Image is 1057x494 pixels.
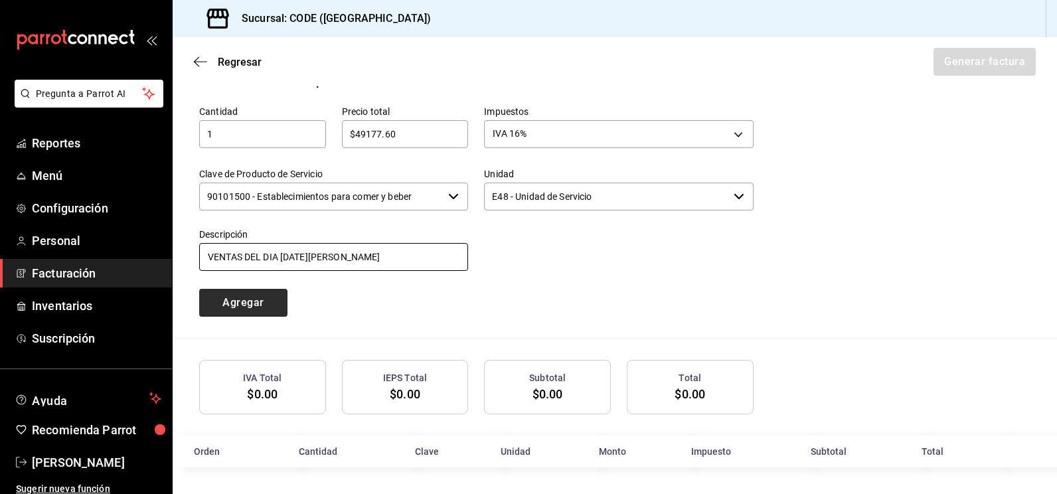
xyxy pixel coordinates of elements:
[32,167,161,185] span: Menú
[36,87,143,101] span: Pregunta a Parrot AI
[247,387,278,401] span: $0.00
[194,56,262,68] button: Regresar
[32,264,161,282] span: Facturación
[493,127,527,140] span: IVA 16%
[32,329,161,347] span: Suscripción
[32,453,161,471] span: [PERSON_NAME]
[32,390,144,406] span: Ayuda
[291,436,408,467] th: Cantidad
[15,80,163,108] button: Pregunta a Parrot AI
[243,371,282,385] h3: IVA Total
[914,436,995,467] th: Total
[484,183,728,210] input: Elige una opción
[9,96,163,110] a: Pregunta a Parrot AI
[390,387,420,401] span: $0.00
[199,169,468,178] label: Clave de Producto de Servicio
[199,183,443,210] input: Elige una opción
[675,387,705,401] span: $0.00
[32,134,161,152] span: Reportes
[591,436,683,467] th: Monto
[32,421,161,439] span: Recomienda Parrot
[199,106,326,116] label: Cantidad
[383,371,427,385] h3: IEPS Total
[199,229,468,238] label: Descripción
[32,199,161,217] span: Configuración
[199,289,287,317] button: Agregar
[532,387,563,401] span: $0.00
[146,35,157,45] button: open_drawer_menu
[199,243,468,271] input: 250 caracteres
[529,371,566,385] h3: Subtotal
[173,436,291,467] th: Orden
[218,56,262,68] span: Regresar
[231,11,431,27] h3: Sucursal: CODE ([GEOGRAPHIC_DATA])
[493,436,591,467] th: Unidad
[407,436,492,467] th: Clave
[803,436,914,467] th: Subtotal
[342,126,469,142] input: $0.00
[679,371,701,385] h3: Total
[32,297,161,315] span: Inventarios
[683,436,803,467] th: Impuesto
[342,106,469,116] label: Precio total
[32,232,161,250] span: Personal
[484,106,753,116] label: Impuestos
[484,169,753,178] label: Unidad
